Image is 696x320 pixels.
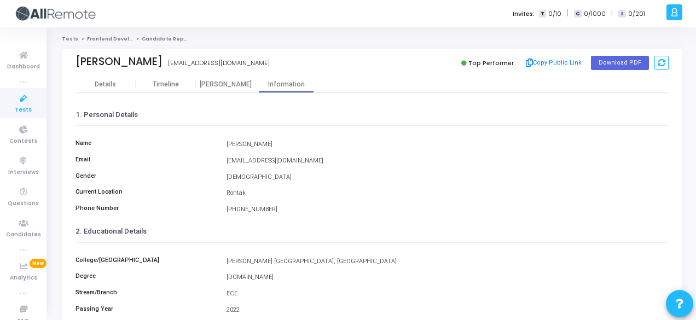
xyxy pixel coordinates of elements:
[574,10,581,18] span: C
[221,306,674,315] div: 2022
[70,156,221,163] h6: Email
[76,110,669,119] h3: 1. Personal Details
[76,227,669,236] h3: 2. Educational Details
[168,59,270,68] div: [EMAIL_ADDRESS][DOMAIN_NAME]
[221,205,674,214] div: [PHONE_NUMBER]
[70,172,221,179] h6: Gender
[87,36,154,42] a: Frontend Developer (L4)
[196,80,256,89] div: [PERSON_NAME]
[6,230,41,240] span: Candidates
[142,36,192,42] span: Candidate Report
[611,8,613,19] span: |
[567,8,569,19] span: |
[468,59,514,67] span: Top Performer
[70,305,221,312] h6: Passing Year
[523,55,585,71] button: Copy Public Link
[95,80,116,89] div: Details
[62,36,682,43] nav: breadcrumb
[8,168,39,177] span: Interviews
[221,173,674,182] div: [DEMOGRAPHIC_DATA]
[548,9,561,19] span: 0/10
[76,55,163,68] div: [PERSON_NAME]
[30,259,47,268] span: New
[70,205,221,212] h6: Phone Number
[221,273,674,282] div: [DOMAIN_NAME]
[221,189,674,198] div: Rohtak
[70,257,221,264] h6: College/[GEOGRAPHIC_DATA]
[15,106,32,115] span: Tests
[221,156,674,166] div: [EMAIL_ADDRESS][DOMAIN_NAME]
[513,9,535,19] label: Invites:
[70,272,221,280] h6: Degree
[10,274,37,283] span: Analytics
[9,137,37,146] span: Contests
[221,257,674,266] div: [PERSON_NAME] [GEOGRAPHIC_DATA], [GEOGRAPHIC_DATA]
[256,80,316,89] div: Information
[7,62,40,72] span: Dashboard
[70,289,221,296] h6: Stream/Branch
[153,80,179,89] div: Timeline
[70,188,221,195] h6: Current Location
[591,56,649,70] button: Download PDF
[628,9,645,19] span: 0/201
[618,10,625,18] span: I
[14,3,96,25] img: logo
[539,10,546,18] span: T
[62,36,78,42] a: Tests
[221,289,674,299] div: ECE
[584,9,606,19] span: 0/1000
[221,140,674,149] div: [PERSON_NAME]
[8,199,39,208] span: Questions
[70,139,221,147] h6: Name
